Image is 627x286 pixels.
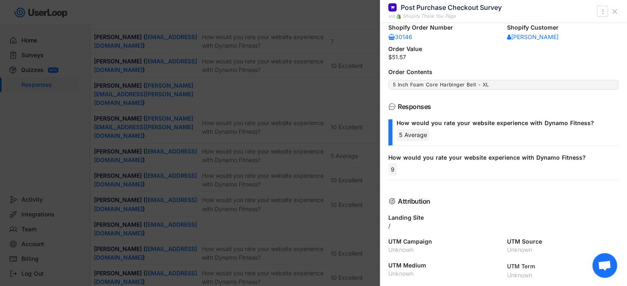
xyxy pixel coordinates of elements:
[388,163,397,176] div: 9
[397,119,612,127] div: How would you rate your website experience with Dynamo Fitness?
[388,247,500,253] div: Unknown
[388,154,612,161] div: How would you rate your website experience with Dynamo Fitness?
[388,25,500,30] div: Shopify Order Number
[388,69,619,75] div: Order Contents
[393,81,614,88] div: 5 Inch Foam Core Harbinger Belt - XL
[507,263,619,270] div: UTM Term
[388,215,619,221] div: Landing Site
[388,33,413,41] a: 30146
[398,198,606,205] div: Attribution
[507,239,619,244] div: UTM Source
[388,34,413,40] div: 30146
[398,103,606,110] div: Responses
[507,247,619,253] div: Unknown
[388,54,619,60] div: $51.57
[592,253,617,278] div: Open chat
[388,271,500,277] div: Unknown
[602,7,604,16] text: 
[388,46,619,52] div: Order Value
[388,223,619,229] div: /
[507,272,619,278] div: Unknown
[507,33,559,41] a: [PERSON_NAME]
[388,13,395,20] div: via
[403,13,456,20] div: Shopify Thank You Page
[396,14,401,19] img: 1156660_ecommerce_logo_shopify_icon%20%281%29.png
[397,129,430,141] div: 5 Average
[401,3,502,12] div: Post Purchase Checkout Survey
[388,239,500,244] div: UTM Campaign
[507,34,559,40] div: [PERSON_NAME]
[599,7,607,16] button: 
[388,263,500,268] div: UTM Medium
[507,25,619,30] div: Shopify Customer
